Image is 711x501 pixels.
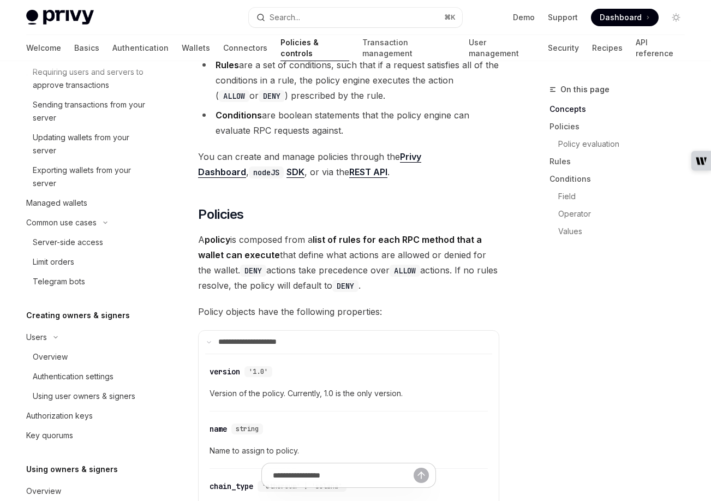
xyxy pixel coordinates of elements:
[198,57,499,103] li: are a set of conditions, such that if a request satisfies all of the conditions in a rule, the po...
[26,35,61,61] a: Welcome
[33,98,151,124] div: Sending transactions from your server
[33,390,135,403] div: Using user owners & signers
[469,35,535,61] a: User management
[198,206,243,223] span: Policies
[26,409,93,422] div: Authorization keys
[210,444,488,457] span: Name to assign to policy.
[349,166,387,178] a: REST API
[198,108,499,138] li: are boolean statements that the policy engine can evaluate RPC requests against.
[636,35,685,61] a: API reference
[26,463,118,476] h5: Using owners & signers
[33,164,151,190] div: Exporting wallets from your server
[33,131,151,157] div: Updating wallets from your server
[33,255,74,269] div: Limit orders
[548,35,579,61] a: Security
[17,232,157,252] a: Server-side access
[205,234,230,245] strong: policy
[26,309,130,322] h5: Creating owners & signers
[210,387,488,400] span: Version of the policy. Currently, 1.0 is the only version.
[17,62,157,95] a: Requiring users and servers to approve transactions
[26,331,47,344] div: Users
[26,10,94,25] img: light logo
[414,468,429,483] button: Send message
[270,11,300,24] div: Search...
[249,8,463,27] button: Search...⌘K
[558,205,694,223] a: Operator
[592,35,623,61] a: Recipes
[17,406,157,426] a: Authorization keys
[198,149,499,180] span: You can create and manage policies through the , , or via the .
[33,65,151,92] div: Requiring users and servers to approve transactions
[182,35,210,61] a: Wallets
[286,166,304,178] a: SDK
[198,234,482,260] strong: list of rules for each RPC method that a wallet can execute
[17,95,157,128] a: Sending transactions from your server
[17,160,157,193] a: Exporting wallets from your server
[390,265,420,277] code: ALLOW
[513,12,535,23] a: Demo
[216,110,262,121] strong: Conditions
[33,370,113,383] div: Authentication settings
[249,166,284,178] code: nodeJS
[558,135,694,153] a: Policy evaluation
[549,153,694,170] a: Rules
[26,196,87,210] div: Managed wallets
[549,100,694,118] a: Concepts
[216,59,239,70] strong: Rules
[26,429,73,442] div: Key quorums
[240,265,266,277] code: DENY
[210,424,227,434] div: name
[17,252,157,272] a: Limit orders
[17,272,157,291] a: Telegram bots
[249,367,268,376] span: '1.0'
[558,188,694,205] a: Field
[26,216,97,229] div: Common use cases
[548,12,578,23] a: Support
[332,280,359,292] code: DENY
[26,485,61,498] div: Overview
[591,9,659,26] a: Dashboard
[444,13,456,22] span: ⌘ K
[259,90,285,102] code: DENY
[362,35,456,61] a: Transaction management
[219,90,249,102] code: ALLOW
[198,232,499,293] span: A is composed from a that define what actions are allowed or denied for the wallet. actions take ...
[17,367,157,386] a: Authentication settings
[210,366,240,377] div: version
[280,35,349,61] a: Policies & controls
[112,35,169,61] a: Authentication
[549,118,694,135] a: Policies
[560,83,610,96] span: On this page
[667,9,685,26] button: Toggle dark mode
[33,236,103,249] div: Server-side access
[558,223,694,240] a: Values
[17,386,157,406] a: Using user owners & signers
[549,170,694,188] a: Conditions
[33,275,85,288] div: Telegram bots
[600,12,642,23] span: Dashboard
[223,35,267,61] a: Connectors
[17,193,157,213] a: Managed wallets
[74,35,99,61] a: Basics
[236,425,259,433] span: string
[33,350,68,363] div: Overview
[17,426,157,445] a: Key quorums
[198,304,499,319] span: Policy objects have the following properties:
[17,481,157,501] a: Overview
[17,128,157,160] a: Updating wallets from your server
[17,347,157,367] a: Overview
